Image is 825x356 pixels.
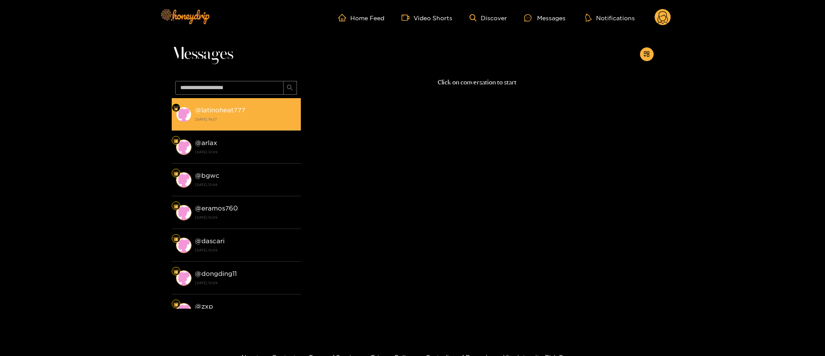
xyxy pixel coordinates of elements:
[195,237,225,245] strong: @ dascari
[287,84,293,92] span: search
[402,14,414,22] span: video-camera
[195,270,237,277] strong: @ dongding11
[173,171,179,176] img: Fan Level
[643,51,650,58] span: appstore-add
[402,14,452,22] a: Video Shorts
[195,115,297,123] strong: [DATE] 19:27
[173,236,179,241] img: Fan Level
[470,14,507,22] a: Discover
[195,172,219,179] strong: @ bgwc
[283,81,297,95] button: search
[195,279,297,287] strong: [DATE] 12:09
[195,214,297,221] strong: [DATE] 12:09
[173,302,179,307] img: Fan Level
[176,139,192,155] img: conversation
[195,246,297,254] strong: [DATE] 12:09
[176,238,192,253] img: conversation
[176,205,192,220] img: conversation
[338,14,350,22] span: home
[195,181,297,189] strong: [DATE] 12:09
[195,139,217,146] strong: @ arlax
[173,138,179,143] img: Fan Level
[195,204,238,212] strong: @ eramos760
[176,270,192,286] img: conversation
[176,107,192,122] img: conversation
[176,172,192,188] img: conversation
[173,269,179,274] img: Fan Level
[301,77,654,87] p: Click on conversation to start
[583,13,637,22] button: Notifications
[640,47,654,61] button: appstore-add
[338,14,384,22] a: Home Feed
[524,13,565,23] div: Messages
[195,303,213,310] strong: @ zxp
[173,105,179,111] img: Fan Level
[176,303,192,319] img: conversation
[172,44,233,65] span: Messages
[195,148,297,156] strong: [DATE] 12:09
[173,204,179,209] img: Fan Level
[195,106,245,114] strong: @ latinoheat777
